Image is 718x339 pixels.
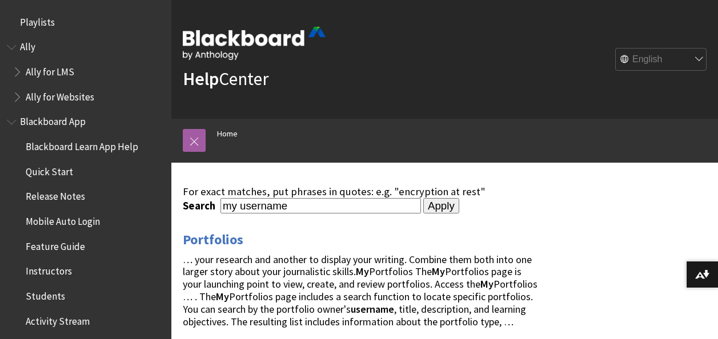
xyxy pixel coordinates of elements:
[7,13,165,32] nav: Book outline for Playlists
[26,312,90,327] span: Activity Stream
[183,253,538,328] span: … your research and another to display your writing. Combine them both into one larger story abou...
[20,13,55,28] span: Playlists
[26,262,72,277] span: Instructors
[616,49,707,71] select: Site Language Selector
[183,27,326,60] img: Blackboard by Anthology
[216,290,229,303] strong: My
[183,67,268,90] a: HelpCenter
[183,185,538,198] div: For exact matches, put phrases in quotes: e.g. "encryption at rest"
[351,302,394,316] strong: username
[26,212,100,227] span: Mobile Auto Login
[183,67,219,90] strong: Help
[217,127,238,141] a: Home
[20,112,86,128] span: Blackboard App
[20,38,35,53] span: Ally
[26,237,85,252] span: Feature Guide
[7,38,165,107] nav: Book outline for Anthology Ally Help
[480,277,494,290] strong: My
[26,137,138,152] span: Blackboard Learn App Help
[183,199,218,212] label: Search
[26,62,74,78] span: Ally for LMS
[423,198,459,214] input: Apply
[432,265,445,278] strong: My
[26,187,85,203] span: Release Notes
[26,87,94,103] span: Ally for Websites
[26,286,65,302] span: Students
[183,231,243,249] a: Portfolios
[26,162,73,177] span: Quick Start
[356,265,369,278] strong: My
